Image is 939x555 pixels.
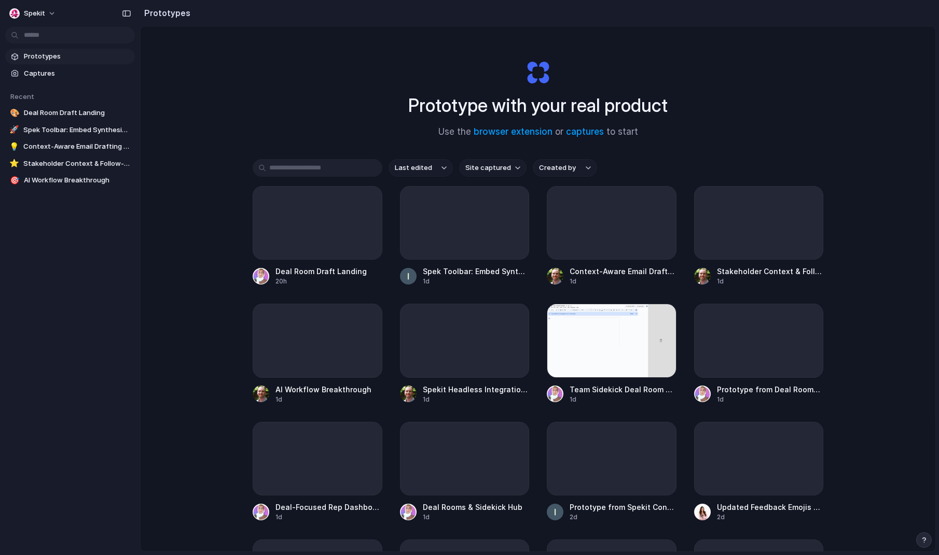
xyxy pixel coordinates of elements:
span: Deal Room Draft Landing [24,108,131,118]
div: 🎯 [9,175,20,186]
span: Captures [24,68,131,79]
span: AI Workflow Breakthrough [24,175,131,186]
span: Deal Rooms & Sidekick Hub [423,502,530,513]
span: Spekit [24,8,45,19]
a: ⭐Stakeholder Context & Follow-Up Generator [5,156,135,172]
a: Deal Rooms & Sidekick Hub1d [400,422,530,522]
div: 20h [275,277,382,286]
span: Prototype from Deal Rooms + Sidekick Chat [717,384,824,395]
a: Captures [5,66,135,81]
span: Stakeholder Context & Follow-Up Generator [717,266,824,277]
button: Site captured [459,159,527,177]
div: 🚀 [9,125,19,135]
a: Prototypes [5,49,135,64]
button: Spekit [5,5,61,22]
div: 1d [423,513,530,522]
a: Updated Feedback Emojis for Content Review2d [694,422,824,522]
span: Deal-Focused Rep Dashboard [275,502,382,513]
div: 1d [275,395,382,404]
a: Context-Aware Email Drafting Tool1d [547,186,676,286]
span: Prototypes [24,51,131,62]
a: 🚀Spek Toolbar: Embed Synthesia Video Button [5,122,135,138]
button: Created by [533,159,597,177]
span: Context-Aware Email Drafting Tool [23,141,131,152]
span: Site captured [465,163,511,173]
div: 1d [423,395,530,404]
span: Updated Feedback Emojis for Content Review [717,502,824,513]
span: Spek Toolbar: Embed Synthesia Video Button [23,125,131,135]
div: 💡 [9,141,19,152]
span: Prototype from Spekit Content Map [570,502,676,513]
a: Deal-Focused Rep Dashboard1d [253,422,382,522]
span: Last edited [395,163,432,173]
a: Deal Room Draft Landing20h [253,186,382,286]
a: browser extension [474,126,553,137]
a: Spekit Headless Integration Flow1d [400,304,530,404]
a: AI Workflow Breakthrough1d [253,304,382,404]
a: Stakeholder Context & Follow-Up Generator1d [694,186,824,286]
span: AI Workflow Breakthrough [275,384,382,395]
div: 1d [570,395,676,404]
a: 🎯AI Workflow Breakthrough [5,173,135,188]
span: Use the or to start [438,125,638,139]
div: 1d [275,513,382,522]
a: 💡Context-Aware Email Drafting Tool [5,139,135,154]
a: Spek Toolbar: Embed Synthesia Video Button1d [400,186,530,286]
span: Spekit Headless Integration Flow [423,384,530,395]
div: 2d [717,513,824,522]
a: captures [566,126,604,137]
div: 1d [570,277,676,286]
span: Recent [10,92,34,101]
div: 2d [570,513,676,522]
span: Context-Aware Email Drafting Tool [570,266,676,277]
div: 1d [423,277,530,286]
span: Created by [539,163,576,173]
span: Deal Room Draft Landing [275,266,382,277]
div: 1d [717,395,824,404]
h2: Prototypes [140,7,190,19]
span: Stakeholder Context & Follow-Up Generator [23,159,131,169]
a: 🎨Deal Room Draft Landing [5,105,135,121]
h1: Prototype with your real product [408,92,668,119]
span: Spek Toolbar: Embed Synthesia Video Button [423,266,530,277]
div: 1d [717,277,824,286]
span: Team Sidekick Deal Room Email Draft [570,384,676,395]
div: ⭐ [9,159,19,169]
div: 🎨 [9,108,20,118]
a: Prototype from Deal Rooms + Sidekick Chat1d [694,304,824,404]
a: Team Sidekick Deal Room Email DraftTeam Sidekick Deal Room Email Draft1d [547,304,676,404]
a: Prototype from Spekit Content Map2d [547,422,676,522]
button: Last edited [389,159,453,177]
